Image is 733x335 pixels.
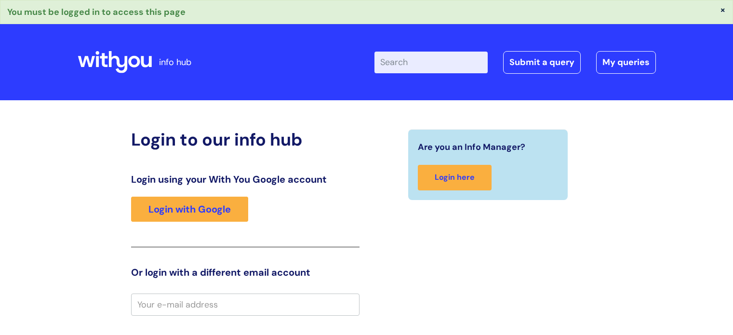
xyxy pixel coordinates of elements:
[720,5,726,14] button: ×
[418,165,492,190] a: Login here
[131,294,360,316] input: Your e-mail address
[131,174,360,185] h3: Login using your With You Google account
[418,139,525,155] span: Are you an Info Manager?
[131,197,248,222] a: Login with Google
[374,52,488,73] input: Search
[131,129,360,150] h2: Login to our info hub
[596,51,656,73] a: My queries
[159,54,191,70] p: info hub
[503,51,581,73] a: Submit a query
[131,267,360,278] h3: Or login with a different email account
